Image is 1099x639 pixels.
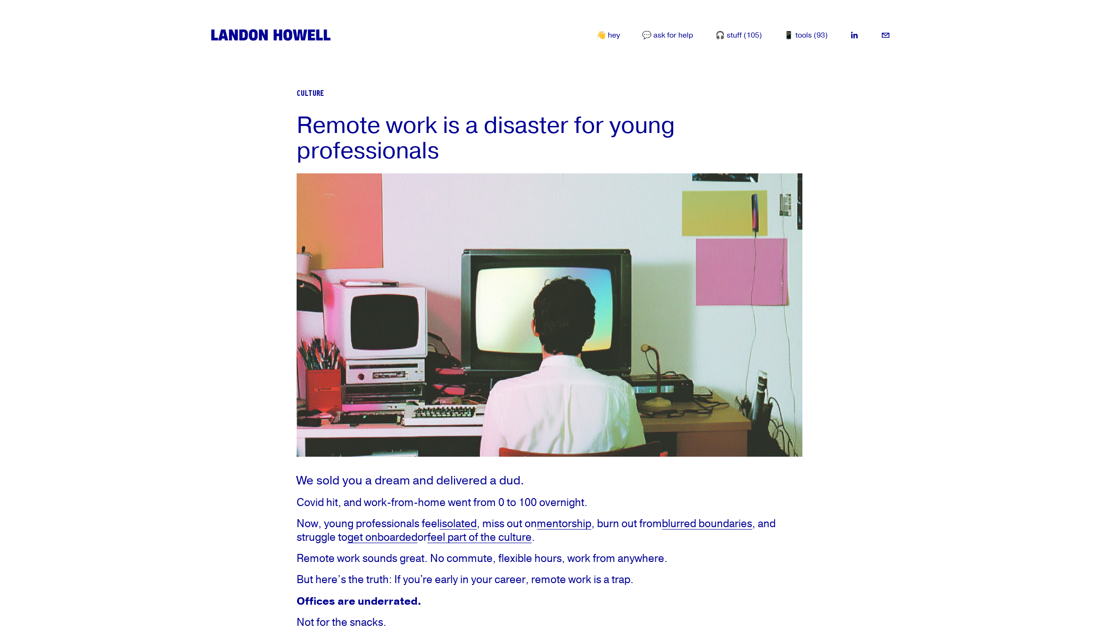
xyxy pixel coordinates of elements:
[537,517,591,530] a: mentorship
[297,89,324,97] a: Culture
[642,30,693,41] a: 💬 ask for help
[662,517,752,530] a: blurred boundaries
[297,113,802,164] h1: Remote work is a disaster for young professionals
[427,530,532,544] a: feel part of the culture
[297,552,802,565] p: Remote work sounds great. No commute, flexible hours, work from anywhere.
[440,517,477,530] a: isolated
[849,31,859,40] a: LinkedIn
[784,30,828,41] a: 📱 tools (93)
[597,30,620,41] a: 👋 hey
[347,530,417,544] a: get onboarded
[297,573,802,586] p: But here’s the truth: If you're early in your career, remote work is a trap.
[209,27,333,43] img: Landon Howell
[297,473,802,488] p: We sold you a dream and delivered a dud.
[715,30,762,41] a: 🎧 stuff (105)
[297,616,802,629] p: Not for the snacks.
[297,496,802,509] p: Covid hit, and work-from-home went from 0 to 100 overnight.
[881,31,890,40] a: landon.howell@gmail.com
[297,517,802,544] p: Now, young professionals feel , miss out on , burn out from , and struggle to or .
[297,594,422,608] strong: Offices are underrated.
